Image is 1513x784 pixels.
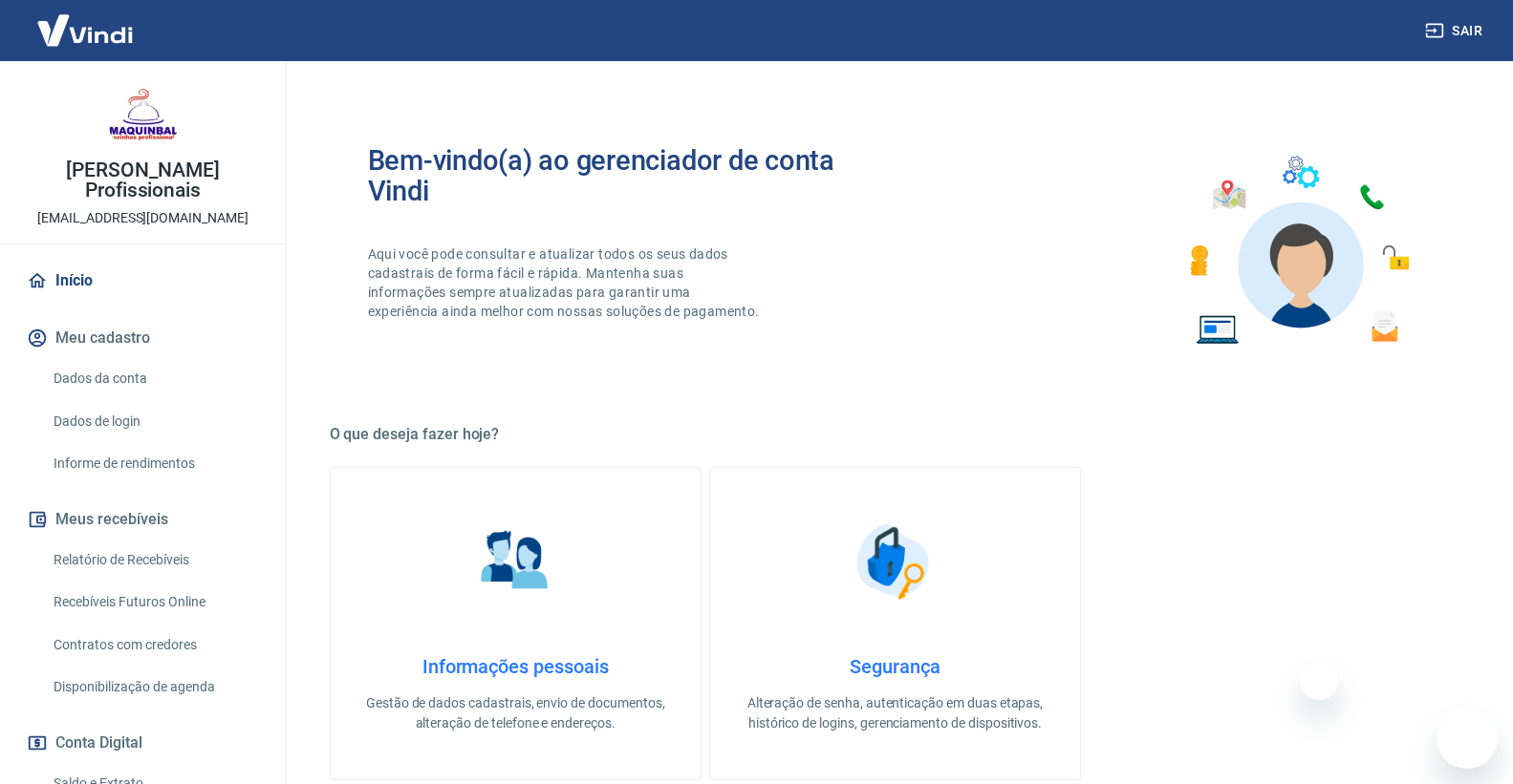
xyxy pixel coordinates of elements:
p: [PERSON_NAME] Profissionais [15,160,270,201]
p: Gestão de dados cadastrais, envio de documentos, alteração de telefone e endereços. [361,693,670,733]
p: Aqui você pode consultar e atualizar todos os seus dados cadastrais de forma fácil e rápida. Mant... [368,244,764,321]
img: Segurança [847,514,942,609]
img: Vindi [23,1,147,59]
a: Disponibilização de agenda [46,667,263,707]
a: Informe de rendimentos [46,444,263,483]
a: Informações pessoaisInformações pessoaisGestão de dados cadastrais, envio de documentos, alteraçã... [330,467,702,780]
img: Informações pessoais [467,514,563,609]
iframe: Fechar mensagem [1300,662,1338,700]
a: Dados de login [46,402,263,441]
button: Meu cadastro [23,317,263,359]
button: Meus recebíveis [23,498,263,540]
iframe: Botão para abrir a janela de mensagens [1437,708,1498,769]
h5: O que deseja fazer hoje? [330,425,1461,444]
button: Conta Digital [23,722,263,764]
p: Alteração de senha, autenticação em duas etapas, histórico de logins, gerenciamento de dispositivos. [741,693,1049,733]
img: f6ce95d3-a6ad-4fb1-9c65-5e03a0ce469e.jpeg [105,76,182,153]
img: Imagem de um avatar masculino com diversos icones exemplificando as funcionalidades do gerenciado... [1173,145,1423,356]
h4: Segurança [741,655,1049,678]
a: Início [23,260,263,302]
h2: Bem-vindo(a) ao gerenciador de conta Vindi [368,145,896,206]
p: [EMAIL_ADDRESS][DOMAIN_NAME] [37,208,249,228]
button: Sair [1421,13,1490,49]
h4: Informações pessoais [361,655,670,678]
a: SegurançaSegurançaAlteração de senha, autenticação em duas etapas, histórico de logins, gerenciam... [709,467,1081,780]
a: Dados da conta [46,359,263,398]
a: Recebíveis Futuros Online [46,583,263,622]
a: Contratos com credores [46,625,263,665]
a: Relatório de Recebíveis [46,540,263,580]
